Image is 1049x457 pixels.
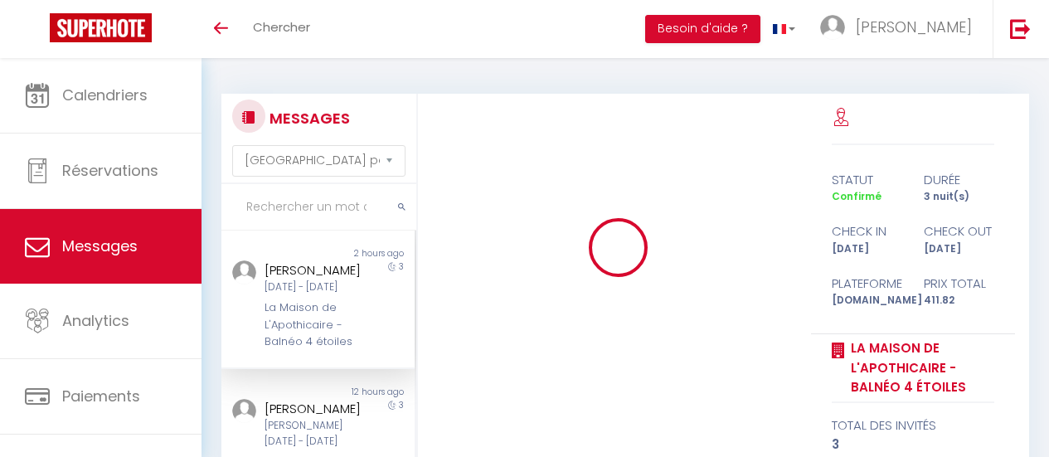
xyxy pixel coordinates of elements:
div: 3 [832,435,995,455]
img: ... [820,15,845,40]
div: 3 nuit(s) [913,189,1005,205]
a: La Maison de L'Apothicaire - Balnéo 4 étoiles [845,338,995,397]
span: Réservations [62,160,158,181]
div: [PERSON_NAME][DATE] - [DATE] [265,418,367,450]
span: Paiements [62,386,140,406]
img: ... [232,399,256,423]
img: ... [232,260,256,284]
div: [DATE] [913,241,1005,257]
span: Confirmé [832,189,881,203]
div: durée [913,170,1005,190]
img: logout [1010,18,1031,39]
div: statut [821,170,913,190]
div: Plateforme [821,274,913,294]
div: 411.82 [913,293,1005,309]
span: 3 [399,399,404,411]
div: total des invités [832,416,995,435]
div: check in [821,221,913,241]
div: 2 hours ago [318,247,414,260]
div: 12 hours ago [318,386,414,399]
div: Prix total [913,274,1005,294]
h3: MESSAGES [265,100,350,137]
div: [PERSON_NAME] [265,260,367,280]
span: Calendriers [62,85,148,105]
div: [PERSON_NAME] [265,399,367,419]
span: 3 [399,260,404,273]
button: Besoin d'aide ? [645,15,760,43]
div: [DOMAIN_NAME] [821,293,913,309]
div: La Maison de L'Apothicaire - Balnéo 4 étoiles [265,299,367,350]
span: Messages [62,236,138,256]
img: Super Booking [50,13,152,42]
span: Analytics [62,310,129,331]
div: check out [913,221,1005,241]
span: Chercher [253,18,310,36]
span: [PERSON_NAME] [856,17,972,37]
div: [DATE] [821,241,913,257]
div: [DATE] - [DATE] [265,280,367,295]
input: Rechercher un mot clé [221,184,416,231]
